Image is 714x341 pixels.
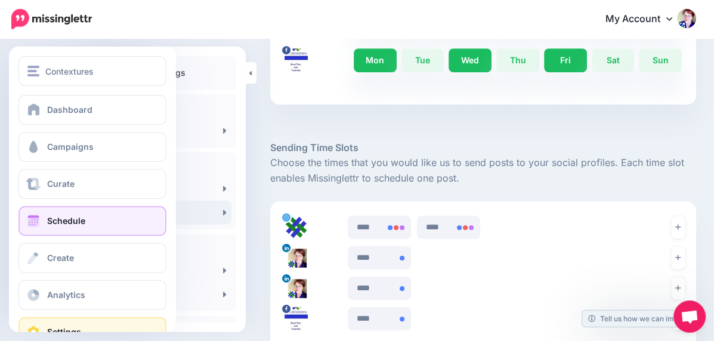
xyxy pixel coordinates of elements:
span: Contextures [45,64,94,78]
a: Dashboard [18,95,166,125]
span: Dashboard [47,105,92,115]
img: Missinglettr [11,9,92,29]
img: menu.png [27,66,39,76]
a: Campaigns [18,132,166,162]
label: @contextures - Twitter [276,216,345,242]
span: Curate [47,179,75,189]
label: Contextures Inc. - LinkedIn page [276,246,345,273]
a: My Account [594,5,696,34]
a: Sat [592,48,635,72]
h5: Sending Time Slots [270,140,696,155]
span: Create [47,253,74,263]
img: RYL8IXvz-3728.jpg [285,216,308,239]
img: 305922681_746927303054123_6673705705870224409_n-bsa145726.jpg [285,307,308,330]
label: Contextures Inc. - Facebook page [276,307,345,330]
a: Curate [18,169,166,199]
img: 1516351771623-88499.png [285,277,308,300]
label: Debra Dalgleish - LinkedIn feed [276,277,345,303]
img: 305922681_746927303054123_6673705705870224409_n-bsa145726.jpg [285,48,308,72]
a: Wed [449,48,492,72]
span: Campaigns [47,142,94,152]
a: Schedule [18,206,166,236]
a: Tue [401,48,444,72]
button: Contextures [18,56,166,86]
a: Tell us how we can improve [582,311,700,327]
p: Choose the times that you would like us to send posts to your social profiles. Each time slot ena... [270,155,696,186]
a: Mon [354,48,397,72]
span: Schedule [47,216,85,226]
span: Analytics [47,290,85,300]
a: Thu [496,48,539,72]
a: Analytics [18,280,166,310]
a: Sun [639,48,682,72]
a: Open chat [673,300,706,333]
a: Create [18,243,166,273]
span: Settings [47,327,81,337]
a: Fri [544,48,587,72]
img: 1516351771623-88499.png [285,246,308,269]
